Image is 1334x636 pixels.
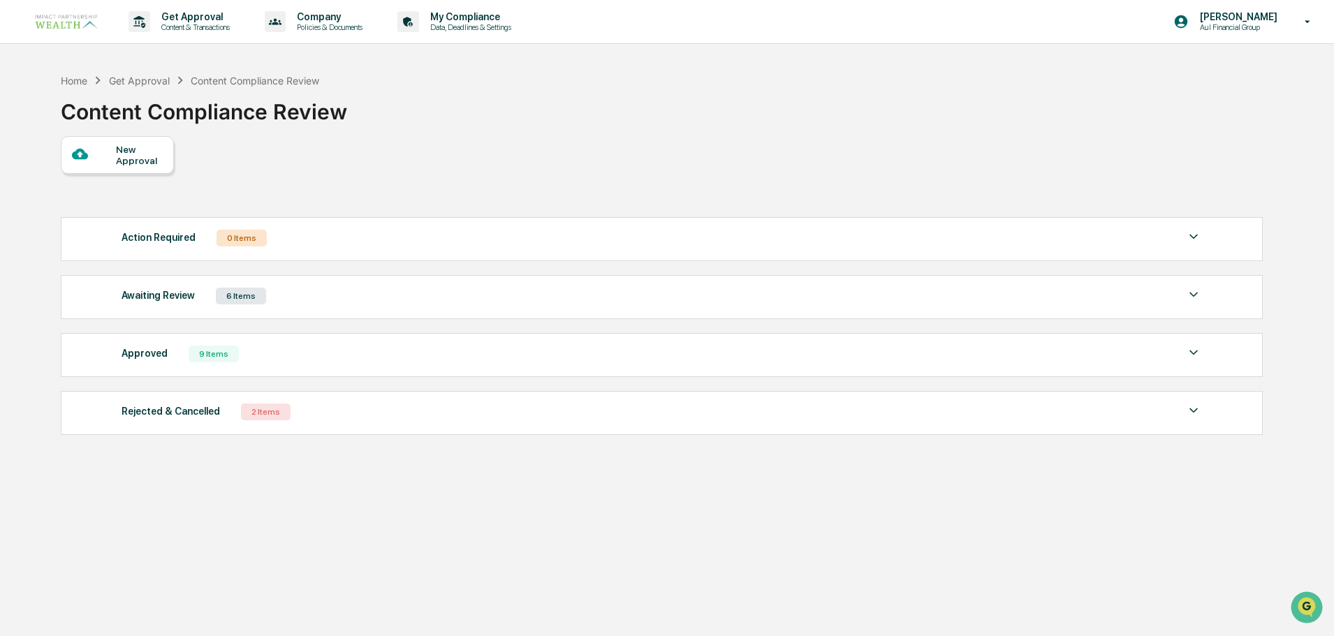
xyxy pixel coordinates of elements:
iframe: Open customer support [1289,590,1327,628]
span: Pylon [139,237,169,247]
div: Rejected & Cancelled [122,402,220,420]
div: 0 Items [217,230,267,246]
span: Data Lookup [28,202,88,216]
p: Aul Financial Group [1189,22,1284,32]
span: Preclearance [28,176,90,190]
div: Action Required [122,228,196,246]
p: [PERSON_NAME] [1189,11,1284,22]
div: Awaiting Review [122,286,195,304]
div: New Approval [116,144,163,166]
div: 2 Items [241,404,291,420]
p: My Compliance [419,11,518,22]
div: 🔎 [14,204,25,215]
div: 9 Items [189,346,239,362]
p: Get Approval [150,11,237,22]
a: 🗄️Attestations [96,170,179,195]
div: Approved [122,344,168,362]
p: How can we help? [14,29,254,52]
img: caret [1185,402,1202,419]
a: Powered byPylon [98,236,169,247]
img: caret [1185,228,1202,245]
img: 1746055101610-c473b297-6a78-478c-a979-82029cc54cd1 [14,107,39,132]
button: Start new chat [237,111,254,128]
p: Policies & Documents [286,22,369,32]
div: 🗄️ [101,177,112,188]
div: Home [61,75,87,87]
div: Content Compliance Review [61,88,347,124]
p: Content & Transactions [150,22,237,32]
div: Get Approval [109,75,170,87]
div: We're available if you need us! [47,121,177,132]
span: Attestations [115,176,173,190]
img: caret [1185,286,1202,303]
a: 🔎Data Lookup [8,197,94,222]
p: Company [286,11,369,22]
img: logo [34,13,101,31]
div: Start new chat [47,107,229,121]
p: Data, Deadlines & Settings [419,22,518,32]
div: 6 Items [216,288,266,304]
div: 🖐️ [14,177,25,188]
div: Content Compliance Review [191,75,319,87]
a: 🖐️Preclearance [8,170,96,195]
img: caret [1185,344,1202,361]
